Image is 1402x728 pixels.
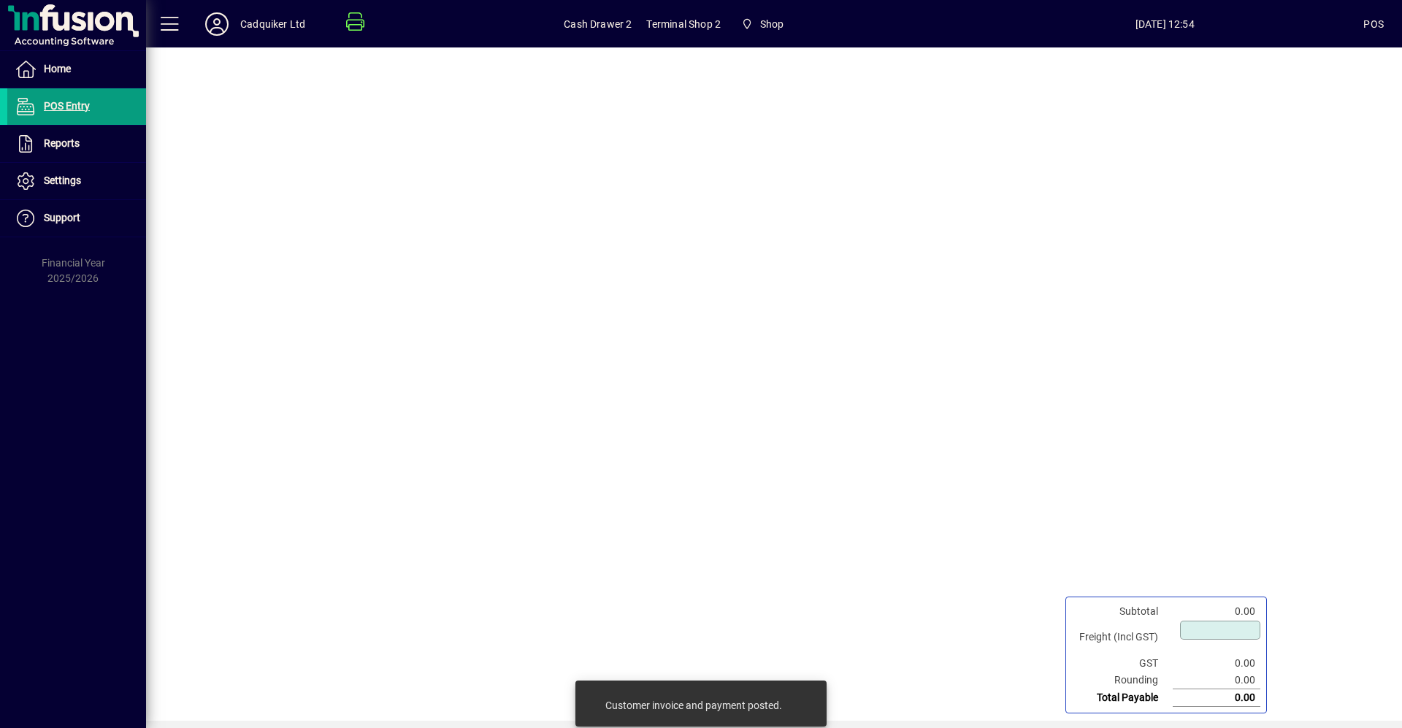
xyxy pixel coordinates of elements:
span: Cash Drawer 2 [564,12,632,36]
td: Total Payable [1072,689,1173,707]
td: 0.00 [1173,672,1260,689]
a: Reports [7,126,146,162]
span: Shop [735,11,789,37]
td: Subtotal [1072,603,1173,620]
span: Support [44,212,80,223]
td: Freight (Incl GST) [1072,620,1173,655]
span: POS Entry [44,100,90,112]
td: Rounding [1072,672,1173,689]
td: GST [1072,655,1173,672]
span: Home [44,63,71,74]
a: Home [7,51,146,88]
td: 0.00 [1173,689,1260,707]
div: Cadquiker Ltd [240,12,305,36]
button: Profile [194,11,240,37]
span: Terminal Shop 2 [646,12,721,36]
span: Shop [760,12,784,36]
td: 0.00 [1173,603,1260,620]
div: Customer invoice and payment posted. [605,698,782,713]
span: [DATE] 12:54 [966,12,1363,36]
a: Settings [7,163,146,199]
td: 0.00 [1173,655,1260,672]
span: Reports [44,137,80,149]
div: POS [1363,12,1384,36]
span: Settings [44,175,81,186]
a: Support [7,200,146,237]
